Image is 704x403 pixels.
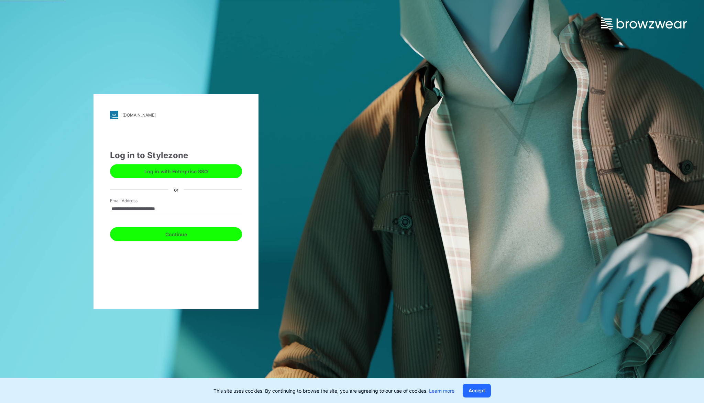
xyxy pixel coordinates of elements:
[168,186,184,193] div: or
[213,387,454,394] p: This site uses cookies. By continuing to browse the site, you are agreeing to our use of cookies.
[110,198,158,204] label: Email Address
[122,112,156,118] div: [DOMAIN_NAME]
[110,227,242,241] button: Continue
[110,111,118,119] img: svg+xml;base64,PHN2ZyB3aWR0aD0iMjgiIGhlaWdodD0iMjgiIHZpZXdCb3g9IjAgMCAyOCAyOCIgZmlsbD0ibm9uZSIgeG...
[429,388,454,394] a: Learn more
[110,149,242,162] div: Log in to Stylezone
[110,164,242,178] button: Log in with Enterprise SSO
[601,17,687,30] img: browzwear-logo.73288ffb.svg
[463,384,491,397] button: Accept
[110,111,242,119] a: [DOMAIN_NAME]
